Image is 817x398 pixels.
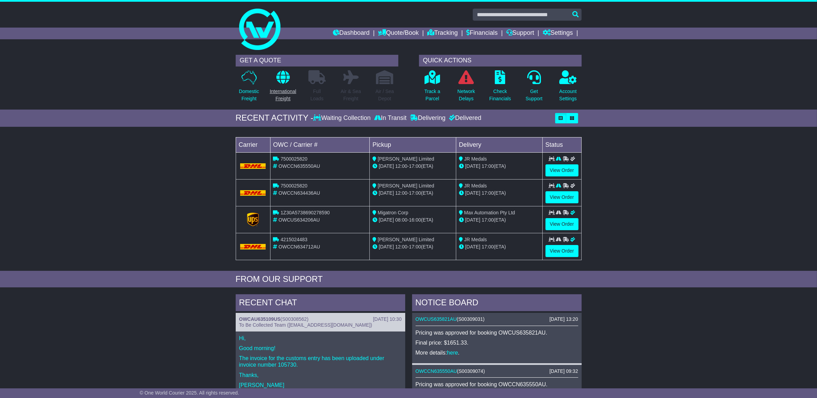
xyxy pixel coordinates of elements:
[459,243,540,251] div: (ETA)
[424,70,441,106] a: Track aParcel
[465,217,480,223] span: [DATE]
[269,70,297,106] a: InternationalFreight
[239,322,372,328] span: To Be Collected Team ([EMAIL_ADDRESS][DOMAIN_NAME])
[506,28,534,39] a: Support
[376,88,394,102] p: Air / Sea Depot
[278,190,320,196] span: OWCCN634436AU
[416,368,578,374] div: ( )
[236,55,398,67] div: GET A QUOTE
[408,114,447,122] div: Delivering
[465,163,480,169] span: [DATE]
[370,137,456,152] td: Pickup
[378,183,434,188] span: [PERSON_NAME] Limited
[465,190,480,196] span: [DATE]
[236,294,405,313] div: RECENT CHAT
[425,88,440,102] p: Track a Parcel
[278,217,320,223] span: OWCUS634206AU
[456,137,542,152] td: Delivery
[240,244,266,249] img: DHL.png
[236,137,270,152] td: Carrier
[545,191,579,203] a: View Order
[247,213,259,226] img: GetCarrierServiceLogo
[409,163,421,169] span: 17:00
[545,245,579,257] a: View Order
[239,335,402,341] p: Hi,
[333,28,370,39] a: Dashboard
[270,137,370,152] td: OWC / Carrier #
[140,390,239,396] span: © One World Courier 2025. All rights reserved.
[239,382,402,388] p: [PERSON_NAME]
[239,316,402,322] div: ( )
[543,28,573,39] a: Settings
[395,217,407,223] span: 08:00
[280,237,307,242] span: 4215024483
[464,237,487,242] span: JR Medals
[341,88,361,102] p: Air & Sea Freight
[464,210,515,215] span: Max Automation Pty Ltd
[280,210,329,215] span: 1Z30A5738690278590
[379,217,394,223] span: [DATE]
[395,244,407,249] span: 12:00
[489,88,511,102] p: Check Financials
[482,163,494,169] span: 17:00
[416,316,457,322] a: OWCUS635821AU
[542,137,581,152] td: Status
[482,244,494,249] span: 17:00
[378,210,408,215] span: Migatron Corp
[464,183,487,188] span: JR Medals
[372,216,453,224] div: - (ETA)
[280,183,307,188] span: 7500025820
[236,274,582,284] div: FROM OUR SUPPORT
[549,368,578,374] div: [DATE] 09:32
[372,243,453,251] div: - (ETA)
[416,349,578,356] p: More details: .
[459,216,540,224] div: (ETA)
[270,88,296,102] p: International Freight
[236,113,314,123] div: RECENT ACTIVITY -
[482,190,494,196] span: 17:00
[457,88,475,102] p: Network Delays
[313,114,372,122] div: Waiting Collection
[308,88,326,102] p: Full Loads
[372,114,408,122] div: In Transit
[239,316,281,322] a: OWCAU635109US
[240,190,266,196] img: DHL.png
[416,316,578,322] div: ( )
[409,217,421,223] span: 16:00
[395,163,407,169] span: 12:00
[282,316,307,322] span: S00308562
[559,70,577,106] a: AccountSettings
[459,368,483,374] span: S00309074
[466,28,498,39] a: Financials
[409,244,421,249] span: 17:00
[416,368,457,374] a: OWCCN635550AU
[239,88,259,102] p: Domestic Freight
[525,88,542,102] p: Get Support
[447,114,481,122] div: Delivered
[458,316,483,322] span: S00309031
[545,164,579,176] a: View Order
[379,244,394,249] span: [DATE]
[545,218,579,230] a: View Order
[278,163,320,169] span: OWCCN635550AU
[419,55,582,67] div: QUICK ACTIONS
[378,156,434,162] span: [PERSON_NAME] Limited
[465,244,480,249] span: [DATE]
[459,190,540,197] div: (ETA)
[238,70,259,106] a: DomesticFreight
[379,190,394,196] span: [DATE]
[395,190,407,196] span: 12:00
[378,237,434,242] span: [PERSON_NAME] Limited
[240,163,266,169] img: DHL.png
[482,217,494,223] span: 17:00
[427,28,458,39] a: Tracking
[459,163,540,170] div: (ETA)
[457,70,475,106] a: NetworkDelays
[372,163,453,170] div: - (ETA)
[464,156,487,162] span: JR Medals
[409,190,421,196] span: 17:00
[416,339,578,346] p: Final price: $1651.33.
[239,372,402,378] p: Thanks,
[379,163,394,169] span: [DATE]
[278,244,320,249] span: OWCCN634712AU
